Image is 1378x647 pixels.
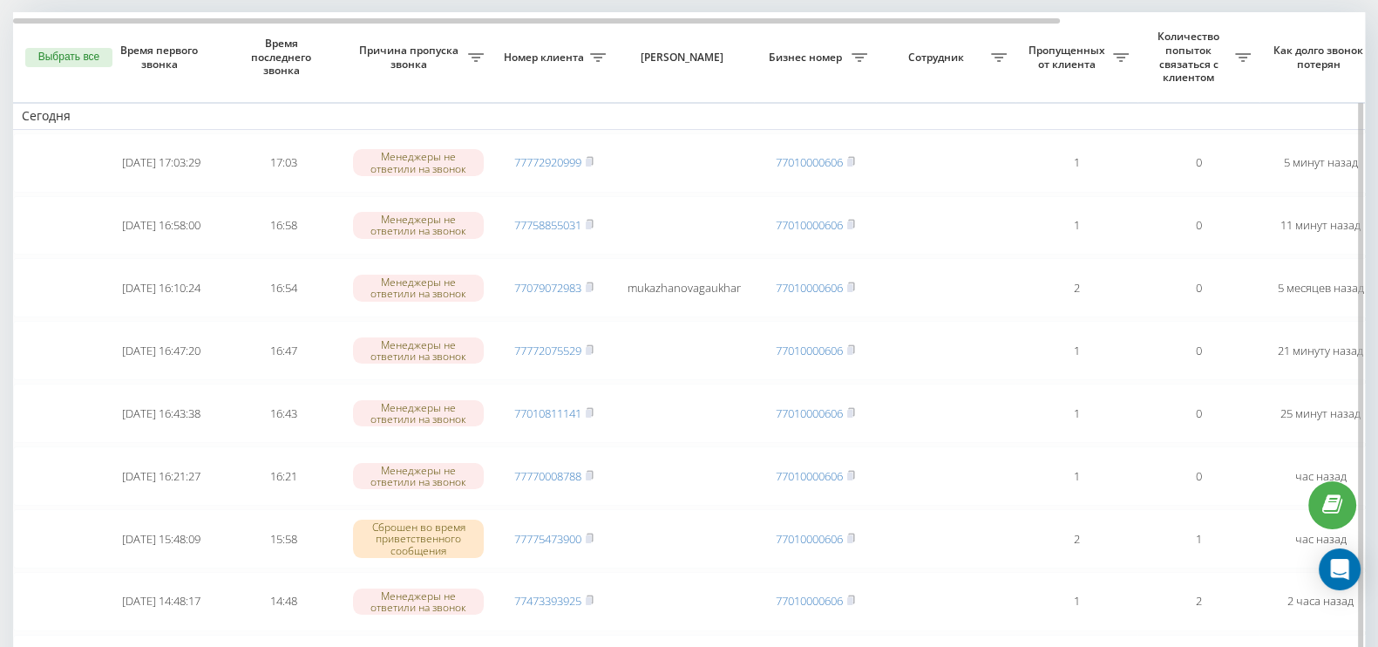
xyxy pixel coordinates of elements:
[100,384,222,443] td: [DATE] 16:43:38
[1137,572,1259,631] td: 2
[222,133,344,193] td: 17:03
[353,149,484,175] div: Менеджеры не ответили на звонок
[100,133,222,193] td: [DATE] 17:03:29
[514,468,581,484] a: 77770008788
[1015,196,1137,255] td: 1
[353,44,468,71] span: Причина пропуска звонка
[353,337,484,364] div: Менеджеры не ответили на звонок
[222,572,344,631] td: 14:48
[514,405,581,421] a: 77010811141
[1015,572,1137,631] td: 1
[25,48,112,67] button: Выбрать все
[1273,44,1368,71] span: Как долго звонок потерян
[776,154,843,170] a: 77010000606
[353,212,484,238] div: Менеджеры не ответили на звонок
[353,520,484,558] div: Сброшен во время приветственного сообщения
[776,593,843,609] a: 77010000606
[100,196,222,255] td: [DATE] 16:58:00
[222,196,344,255] td: 16:58
[222,321,344,380] td: 16:47
[1015,509,1137,569] td: 2
[1319,548,1361,590] div: Open Intercom Messenger
[776,217,843,233] a: 77010000606
[776,343,843,358] a: 77010000606
[514,343,581,358] a: 77772075529
[614,258,754,317] td: mukazhanovagaukhar
[514,154,581,170] a: 77772920999
[353,589,484,615] div: Менеджеры не ответили на звонок
[776,531,843,547] a: 77010000606
[236,37,330,78] span: Время последнего звонка
[1015,384,1137,443] td: 1
[776,405,843,421] a: 77010000606
[1137,446,1259,506] td: 0
[353,463,484,489] div: Менеджеры не ответили на звонок
[114,44,208,71] span: Время первого звонка
[1015,446,1137,506] td: 1
[353,400,484,426] div: Менеджеры не ответили на звонок
[100,321,222,380] td: [DATE] 16:47:20
[629,51,739,65] span: [PERSON_NAME]
[1137,321,1259,380] td: 0
[222,384,344,443] td: 16:43
[1015,133,1137,193] td: 1
[1146,30,1235,84] span: Количество попыток связаться с клиентом
[763,51,852,65] span: Бизнес номер
[353,275,484,301] div: Менеджеры не ответили на звонок
[1137,133,1259,193] td: 0
[222,446,344,506] td: 16:21
[885,51,991,65] span: Сотрудник
[1137,384,1259,443] td: 0
[514,280,581,296] a: 77079072983
[1137,509,1259,569] td: 1
[514,217,581,233] a: 77758855031
[514,531,581,547] a: 77775473900
[776,280,843,296] a: 77010000606
[1015,321,1137,380] td: 1
[514,593,581,609] a: 77473393925
[776,468,843,484] a: 77010000606
[100,446,222,506] td: [DATE] 16:21:27
[100,258,222,317] td: [DATE] 16:10:24
[222,258,344,317] td: 16:54
[100,572,222,631] td: [DATE] 14:48:17
[222,509,344,569] td: 15:58
[100,509,222,569] td: [DATE] 15:48:09
[501,51,590,65] span: Номер клиента
[1137,196,1259,255] td: 0
[1024,44,1113,71] span: Пропущенных от клиента
[1137,258,1259,317] td: 0
[1015,258,1137,317] td: 2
